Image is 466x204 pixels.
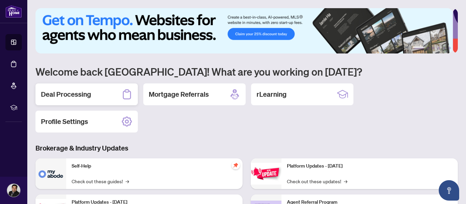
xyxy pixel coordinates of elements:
[257,90,287,99] h2: rLearning
[251,163,281,184] img: Platform Updates - June 23, 2025
[35,8,453,53] img: Slide 0
[232,161,240,169] span: pushpin
[437,47,440,49] button: 4
[72,177,129,185] a: Check out these guides!→
[35,143,458,153] h3: Brokerage & Industry Updates
[126,177,129,185] span: →
[432,47,435,49] button: 3
[287,177,347,185] a: Check out these updates!→
[149,90,209,99] h2: Mortgage Referrals
[7,184,20,197] img: Profile Icon
[41,90,91,99] h2: Deal Processing
[344,177,347,185] span: →
[448,47,451,49] button: 6
[439,180,459,201] button: Open asap
[41,117,88,126] h2: Profile Settings
[35,158,66,189] img: Self-Help
[413,47,424,49] button: 1
[287,162,452,170] p: Platform Updates - [DATE]
[35,65,458,78] h1: Welcome back [GEOGRAPHIC_DATA]! What are you working on [DATE]?
[426,47,429,49] button: 2
[5,5,22,18] img: logo
[443,47,446,49] button: 5
[72,162,237,170] p: Self-Help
